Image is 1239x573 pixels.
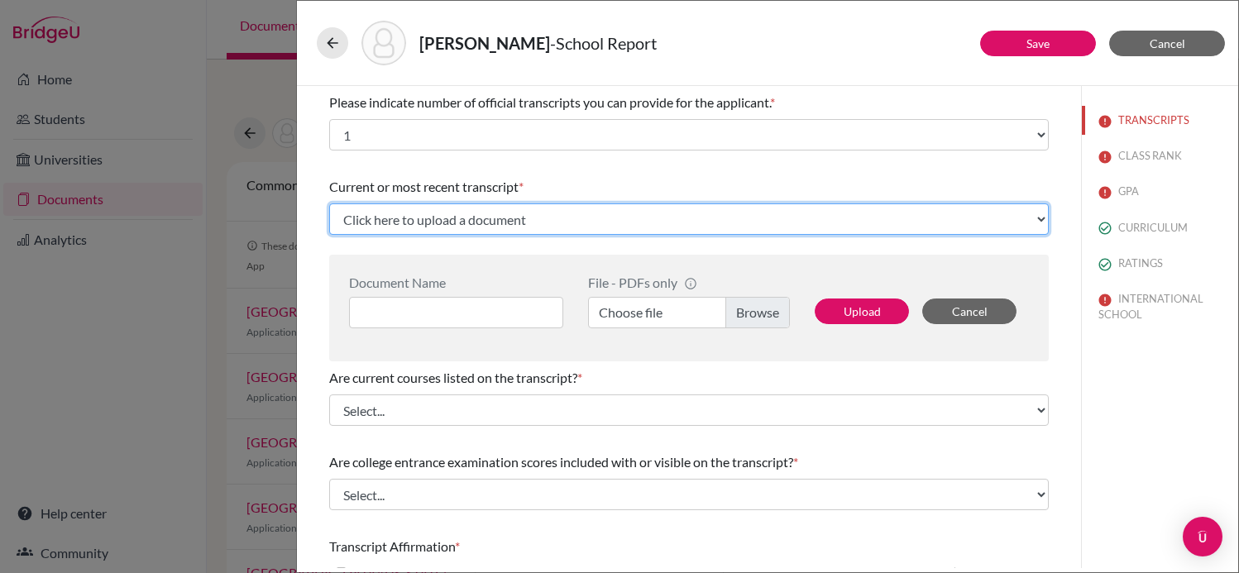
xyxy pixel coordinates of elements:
span: - School Report [550,33,657,53]
strong: [PERSON_NAME] [419,33,550,53]
button: Upload [815,298,909,324]
img: error-544570611efd0a2d1de9.svg [1098,115,1112,128]
img: error-544570611efd0a2d1de9.svg [1098,150,1112,164]
button: TRANSCRIPTS [1082,106,1238,135]
button: GPA [1082,177,1238,206]
button: RATINGS [1082,249,1238,278]
span: Are college entrance examination scores included with or visible on the transcript? [329,454,793,470]
div: File - PDFs only [588,275,790,290]
div: Document Name [349,275,563,290]
div: Open Intercom Messenger [1183,517,1222,556]
span: Transcript Affirmation [329,538,455,554]
img: error-544570611efd0a2d1de9.svg [1098,294,1112,307]
button: CLASS RANK [1082,141,1238,170]
button: CURRICULUM [1082,213,1238,242]
img: check_circle_outline-e4d4ac0f8e9136db5ab2.svg [1098,222,1112,235]
span: Current or most recent transcript [329,179,519,194]
img: check_circle_outline-e4d4ac0f8e9136db5ab2.svg [1098,258,1112,271]
span: Please indicate number of official transcripts you can provide for the applicant. [329,94,770,110]
label: Choose file [588,297,790,328]
img: error-544570611efd0a2d1de9.svg [1098,186,1112,199]
span: info [684,277,697,290]
button: INTERNATIONAL SCHOOL [1082,284,1238,329]
span: Are current courses listed on the transcript? [329,370,577,385]
button: Cancel [922,298,1017,324]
